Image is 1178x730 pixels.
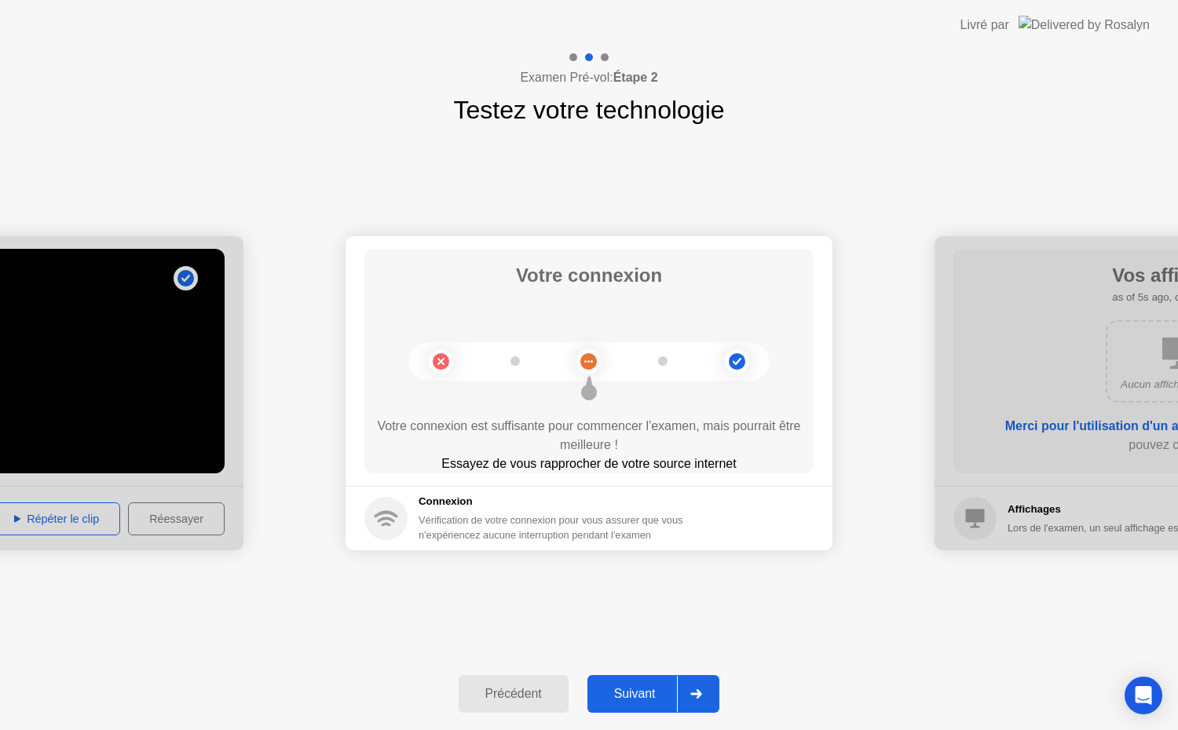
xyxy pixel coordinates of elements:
button: Précédent [459,675,569,713]
div: Essayez de vous rapprocher de votre source internet [364,454,814,473]
button: Suivant [587,675,720,713]
div: Précédent [463,687,564,701]
h1: Votre connexion [516,261,662,290]
div: Votre connexion est suffisante pour commencer l'examen, mais pourrait être meilleure ! [364,417,814,454]
h5: Connexion [419,494,684,509]
div: Vérification de votre connexion pour vous assurer que vous n'expériencez aucune interruption pend... [419,513,684,542]
h1: Testez votre technologie [453,91,724,129]
img: Delivered by Rosalyn [1019,16,1150,34]
div: Open Intercom Messenger [1125,677,1162,714]
div: Suivant [592,687,678,701]
div: Livré par [960,16,1009,35]
b: Étape 2 [613,71,658,84]
h4: Examen Pré-vol: [520,68,657,87]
